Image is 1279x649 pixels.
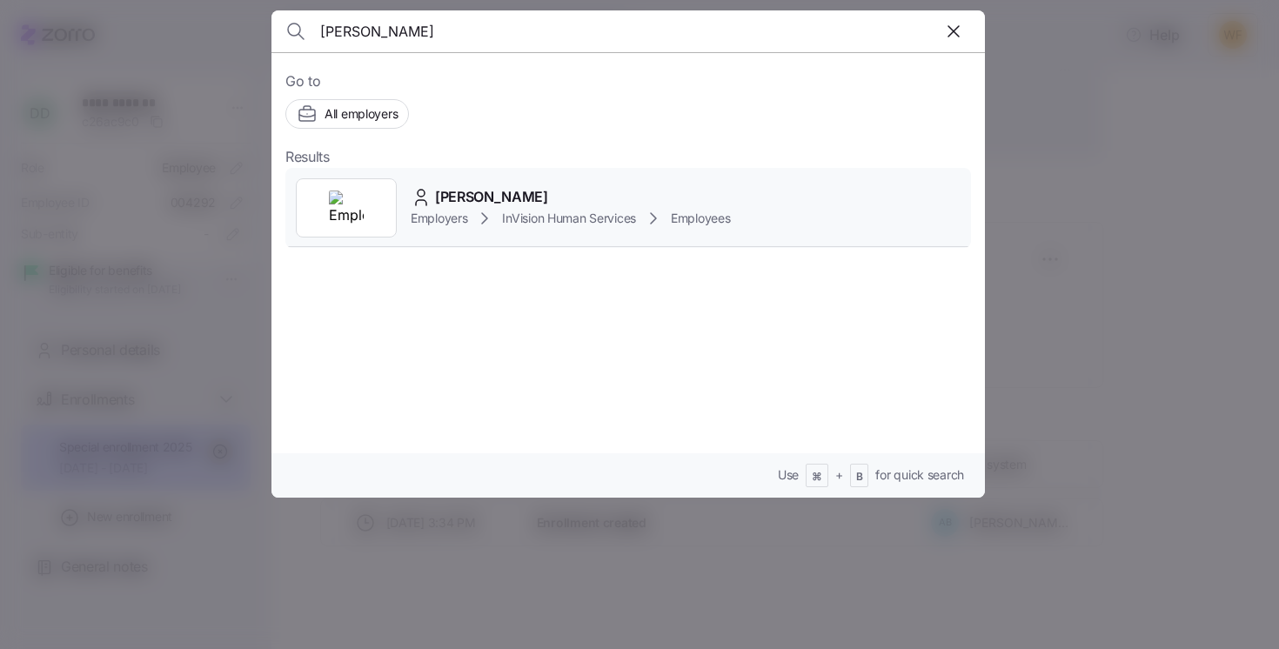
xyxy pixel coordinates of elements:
span: B [856,470,863,485]
button: All employers [285,99,409,129]
span: + [835,466,843,484]
span: Go to [285,70,971,92]
span: ⌘ [812,470,822,485]
img: Employer logo [329,191,364,225]
span: [PERSON_NAME] [435,186,548,208]
span: Results [285,146,330,168]
span: Employees [671,210,730,227]
span: Use [778,466,799,484]
span: for quick search [875,466,964,484]
span: InVision Human Services [502,210,636,227]
span: All employers [325,105,398,123]
span: Employers [411,210,467,227]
